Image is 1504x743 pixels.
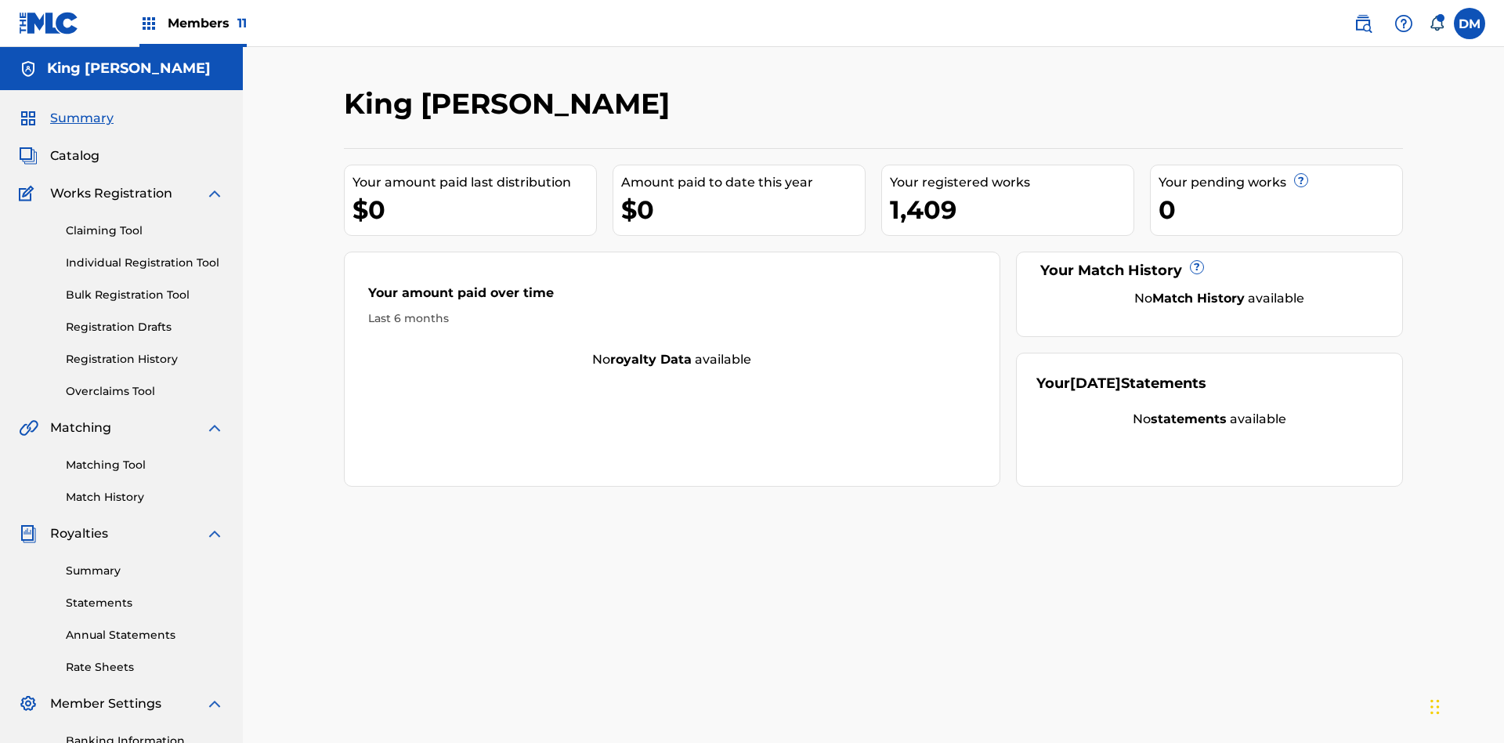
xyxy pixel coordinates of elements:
[19,184,39,203] img: Works Registration
[66,563,224,579] a: Summary
[168,14,247,32] span: Members
[66,351,224,368] a: Registration History
[19,109,114,128] a: SummarySummary
[205,694,224,713] img: expand
[1159,192,1402,227] div: 0
[66,319,224,335] a: Registration Drafts
[66,287,224,303] a: Bulk Registration Tool
[1295,174,1307,187] span: ?
[1070,375,1121,392] span: [DATE]
[621,173,865,192] div: Amount paid to date this year
[19,12,79,34] img: MLC Logo
[1159,173,1402,192] div: Your pending works
[621,192,865,227] div: $0
[1429,16,1444,31] div: Notifications
[19,524,38,543] img: Royalties
[1388,8,1419,39] div: Help
[50,524,108,543] span: Royalties
[1426,668,1504,743] iframe: Chat Widget
[1191,261,1203,274] span: ?
[1151,411,1227,426] strong: statements
[1152,291,1245,306] strong: Match History
[368,310,976,327] div: Last 6 months
[50,147,99,165] span: Catalog
[19,60,38,78] img: Accounts
[237,16,247,31] span: 11
[1036,260,1383,281] div: Your Match History
[352,192,596,227] div: $0
[205,419,224,437] img: expand
[344,86,678,121] h2: King [PERSON_NAME]
[1394,14,1413,33] img: help
[205,524,224,543] img: expand
[19,419,38,437] img: Matching
[352,173,596,192] div: Your amount paid last distribution
[50,109,114,128] span: Summary
[1354,14,1372,33] img: search
[66,627,224,643] a: Annual Statements
[19,694,38,713] img: Member Settings
[66,595,224,611] a: Statements
[1430,683,1440,730] div: Drag
[66,659,224,676] a: Rate Sheets
[50,694,161,713] span: Member Settings
[47,60,211,78] h5: King McTesterson
[345,350,1000,369] div: No available
[890,192,1133,227] div: 1,409
[1056,289,1383,308] div: No available
[50,184,172,203] span: Works Registration
[890,173,1133,192] div: Your registered works
[66,489,224,506] a: Match History
[1036,373,1206,394] div: Your Statements
[1036,410,1383,429] div: No available
[19,109,38,128] img: Summary
[50,419,111,437] span: Matching
[1347,8,1379,39] a: Public Search
[66,255,224,271] a: Individual Registration Tool
[368,284,976,310] div: Your amount paid over time
[66,457,224,473] a: Matching Tool
[610,352,692,367] strong: royalty data
[139,14,158,33] img: Top Rightsholders
[66,223,224,239] a: Claiming Tool
[1454,8,1485,39] div: User Menu
[66,383,224,400] a: Overclaims Tool
[205,184,224,203] img: expand
[19,147,99,165] a: CatalogCatalog
[19,147,38,165] img: Catalog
